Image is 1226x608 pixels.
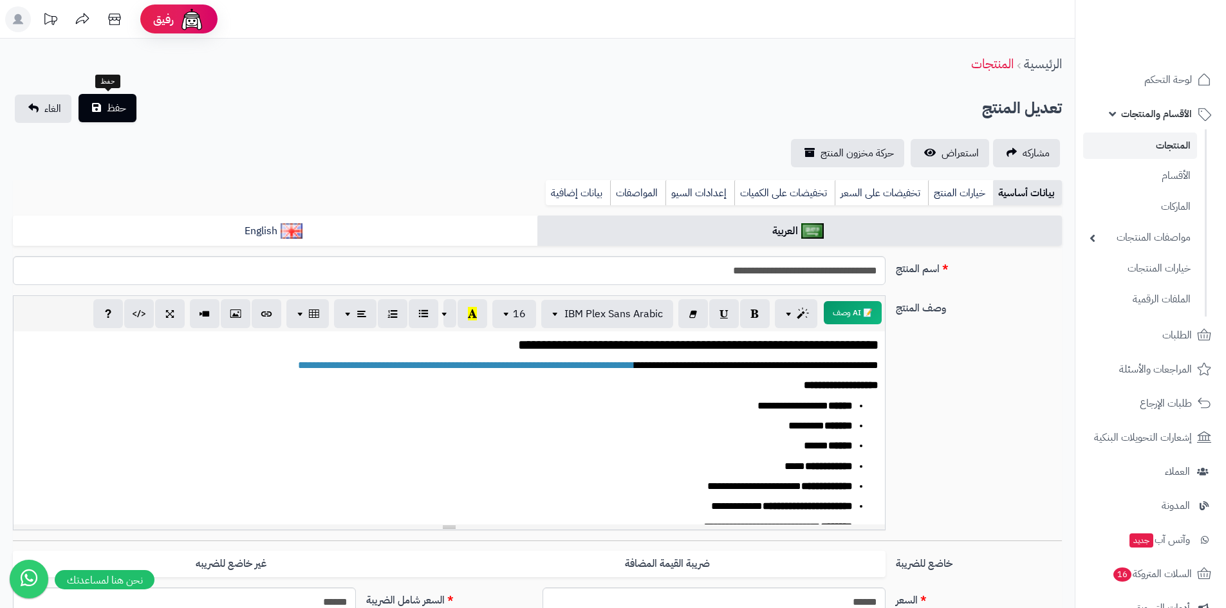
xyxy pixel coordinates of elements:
[492,300,536,328] button: 16
[993,139,1060,167] a: مشاركه
[449,551,886,577] label: ضريبة القيمة المضافة
[34,6,66,35] a: تحديثات المنصة
[1165,463,1190,481] span: العملاء
[95,75,120,89] div: حفظ
[1113,567,1132,582] span: 16
[1144,71,1192,89] span: لوحة التحكم
[993,180,1062,206] a: بيانات أساسية
[1119,360,1192,378] span: المراجعات والأسئلة
[13,551,449,577] label: غير خاضع للضريبه
[1023,145,1050,161] span: مشاركه
[971,54,1014,73] a: المنتجات
[891,256,1067,277] label: اسم المنتج
[541,300,673,328] button: IBM Plex Sans Arabic
[1083,558,1218,589] a: السلات المتروكة16
[1083,162,1197,190] a: الأقسام
[982,95,1062,122] h2: تعديل المنتج
[1083,286,1197,313] a: الملفات الرقمية
[1162,326,1192,344] span: الطلبات
[1083,64,1218,95] a: لوحة التحكم
[1138,30,1214,57] img: logo-2.png
[1140,394,1192,412] span: طلبات الإرجاع
[821,145,894,161] span: حركة مخزون المنتج
[891,295,1067,316] label: وصف المنتج
[1083,524,1218,555] a: وآتس آبجديد
[1128,531,1190,549] span: وآتس آب
[564,306,663,322] span: IBM Plex Sans Arabic
[791,139,904,167] a: حركة مخزون المنتج
[537,216,1062,247] a: العربية
[891,587,1067,608] label: السعر
[79,94,136,122] button: حفظ
[179,6,205,32] img: ai-face.png
[835,180,928,206] a: تخفيضات على السعر
[911,139,989,167] a: استعراض
[1083,456,1218,487] a: العملاء
[1121,105,1192,123] span: الأقسام والمنتجات
[1024,54,1062,73] a: الرئيسية
[1083,224,1197,252] a: مواصفات المنتجات
[610,180,665,206] a: المواصفات
[546,180,610,206] a: بيانات إضافية
[942,145,979,161] span: استعراض
[107,100,126,116] span: حفظ
[1083,388,1218,419] a: طلبات الإرجاع
[1129,533,1153,548] span: جديد
[734,180,835,206] a: تخفيضات على الكميات
[1083,422,1218,453] a: إشعارات التحويلات البنكية
[1083,354,1218,385] a: المراجعات والأسئلة
[1162,497,1190,515] span: المدونة
[15,95,71,123] a: الغاء
[361,587,537,608] label: السعر شامل الضريبة
[1083,490,1218,521] a: المدونة
[281,223,303,239] img: English
[153,12,174,27] span: رفيق
[801,223,824,239] img: العربية
[513,306,526,322] span: 16
[1083,255,1197,282] a: خيارات المنتجات
[44,101,61,116] span: الغاء
[928,180,993,206] a: خيارات المنتج
[1112,565,1192,583] span: السلات المتروكة
[824,301,882,324] button: 📝 AI وصف
[891,551,1067,571] label: خاضع للضريبة
[1083,193,1197,221] a: الماركات
[1083,320,1218,351] a: الطلبات
[665,180,734,206] a: إعدادات السيو
[1094,428,1192,447] span: إشعارات التحويلات البنكية
[1083,133,1197,159] a: المنتجات
[13,216,537,247] a: English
